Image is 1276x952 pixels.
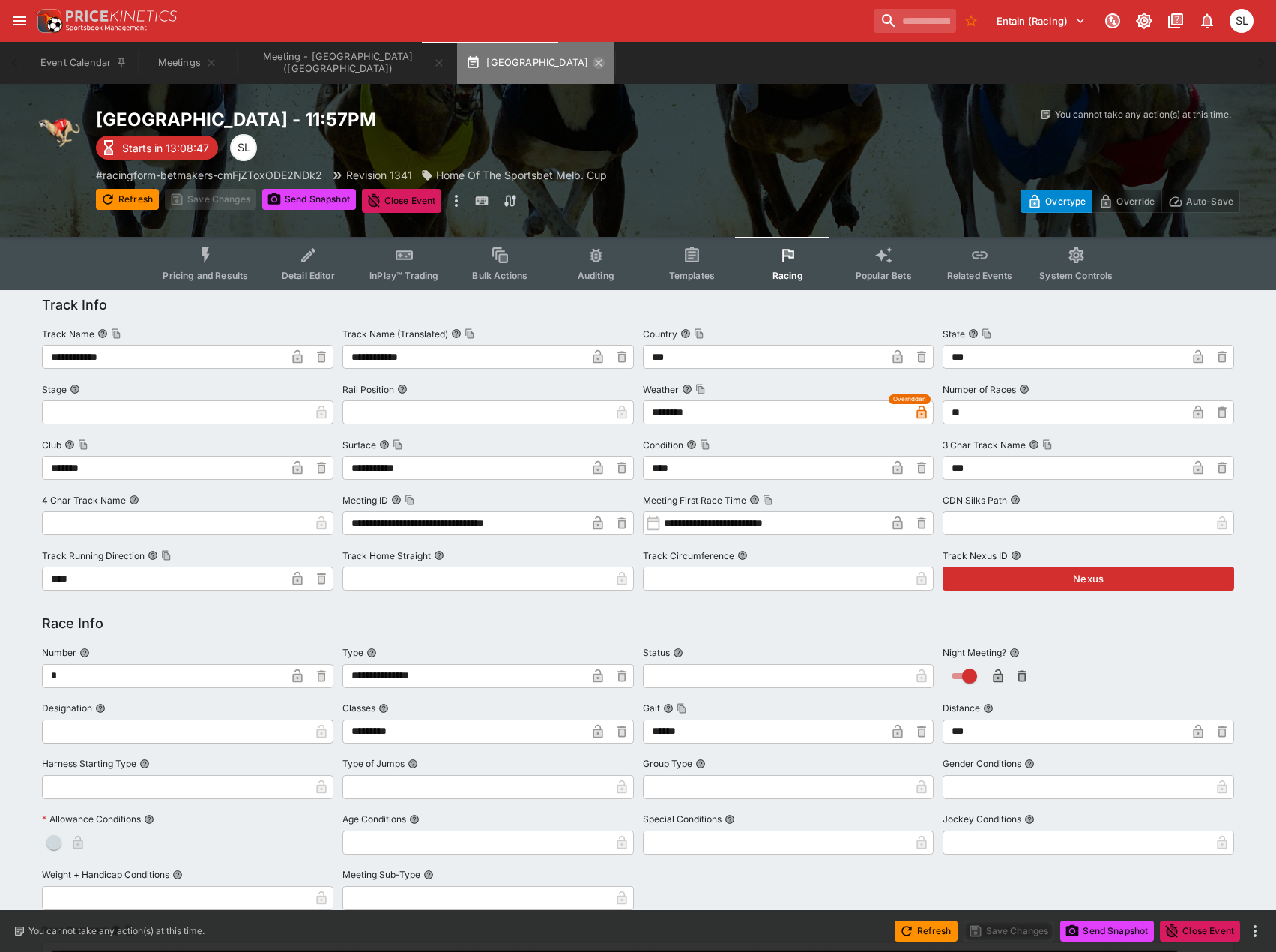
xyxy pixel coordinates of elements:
[1060,921,1154,942] button: Send Snapshot
[983,703,994,714] button: Distance
[66,10,177,22] img: PriceKinetics
[342,494,388,507] p: Meeting ID
[1021,190,1092,213] button: Overtype
[686,439,697,450] button: ConditionCopy To Clipboard
[42,549,145,562] p: Track Running Direction
[1230,9,1254,33] div: Singa Livett
[379,439,390,450] button: SurfaceCopy To Clipboard
[663,703,674,714] button: GaitCopy To Clipboard
[362,189,442,213] button: Close Event
[725,814,735,825] button: Special Conditions
[1116,193,1155,209] p: Override
[397,384,408,394] button: Rail Position
[42,328,94,340] p: Track Name
[772,270,803,281] span: Racing
[144,814,154,825] button: Allowance Conditions
[409,814,420,825] button: Age Conditions
[423,870,434,880] button: Meeting Sub-Type
[643,439,683,451] p: Condition
[1099,7,1126,34] button: Connected to PK
[943,383,1016,396] p: Number of Races
[342,868,420,881] p: Meeting Sub-Type
[1225,4,1258,37] button: Singa Livett
[1024,759,1035,769] button: Gender Conditions
[1021,190,1240,213] div: Start From
[695,759,706,769] button: Group Type
[578,270,614,281] span: Auditing
[749,495,760,505] button: Meeting First Race TimeCopy To Clipboard
[78,439,88,450] button: Copy To Clipboard
[111,328,121,339] button: Copy To Clipboard
[1011,550,1021,561] button: Track Nexus ID
[42,757,136,770] p: Harness Starting Type
[943,813,1021,825] p: Jockey Conditions
[968,328,979,339] button: StateCopy To Clipboard
[447,189,465,213] button: more
[96,108,668,131] h2: Copy To Clipboard
[70,384,80,394] button: Stage
[148,550,158,561] button: Track Running DirectionCopy To Clipboard
[694,328,704,339] button: Copy To Clipboard
[342,549,431,562] p: Track Home Straight
[1039,270,1113,281] span: System Controls
[6,7,33,34] button: open drawer
[677,703,687,714] button: Copy To Clipboard
[465,328,475,339] button: Copy To Clipboard
[436,167,607,183] p: Home Of The Sportsbet Melb. Cup
[1162,7,1189,34] button: Documentation
[472,270,527,281] span: Bulk Actions
[282,270,335,281] span: Detail Editor
[129,495,139,505] button: 4 Char Track Name
[643,702,660,714] p: Gait
[943,494,1007,507] p: CDN Silks Path
[700,439,710,450] button: Copy To Clipboard
[1045,193,1086,209] p: Overtype
[874,9,956,33] input: search
[42,383,67,396] p: Stage
[457,42,614,84] button: [GEOGRAPHIC_DATA]
[369,270,438,281] span: InPlay™ Trading
[1024,814,1035,825] button: Jockey Conditions
[1019,384,1029,394] button: Number of Races
[763,495,773,505] button: Copy To Clipboard
[151,237,1125,290] div: Event type filters
[342,757,405,770] p: Type of Jumps
[737,550,748,561] button: Track Circumference
[421,167,607,183] div: Home Of The Sportsbet Melb. Cup
[33,6,63,36] img: PriceKinetics Logo
[947,270,1012,281] span: Related Events
[434,550,444,561] button: Track Home Straight
[1246,922,1264,940] button: more
[1160,921,1240,942] button: Close Event
[378,703,389,714] button: Classes
[42,615,103,632] h5: Race Info
[66,25,147,31] img: Sportsbook Management
[1042,439,1053,450] button: Copy To Clipboard
[695,384,706,394] button: Copy To Clipboard
[1055,108,1231,121] p: You cannot take any action(s) at this time.
[139,759,150,769] button: Harness Starting Type
[42,296,107,313] h5: Track Info
[1009,648,1020,658] button: Night Meeting?
[1010,495,1021,505] button: CDN Silks Path
[342,439,376,451] p: Surface
[1092,190,1161,213] button: Override
[122,140,209,156] p: Starts in 13:08:47
[238,42,454,84] button: Meeting - Sandown Park (AUS)
[161,550,172,561] button: Copy To Clipboard
[643,383,679,396] p: Weather
[1029,439,1039,450] button: 3 Char Track NameCopy To Clipboard
[342,702,375,714] p: Classes
[36,108,84,156] img: greyhound_racing.png
[643,328,677,340] p: Country
[262,189,356,210] button: Send Snapshot
[42,868,169,881] p: Weight + Handicap Conditions
[893,394,926,404] span: Overridden
[28,924,205,938] p: You cannot take any action(s) at this time.
[943,646,1006,659] p: Night Meeting?
[139,42,235,84] button: Meetings
[943,439,1026,451] p: 3 Char Track Name
[959,9,983,33] button: No Bookmarks
[97,328,108,339] button: Track NameCopy To Clipboard
[643,494,746,507] p: Meeting First Race Time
